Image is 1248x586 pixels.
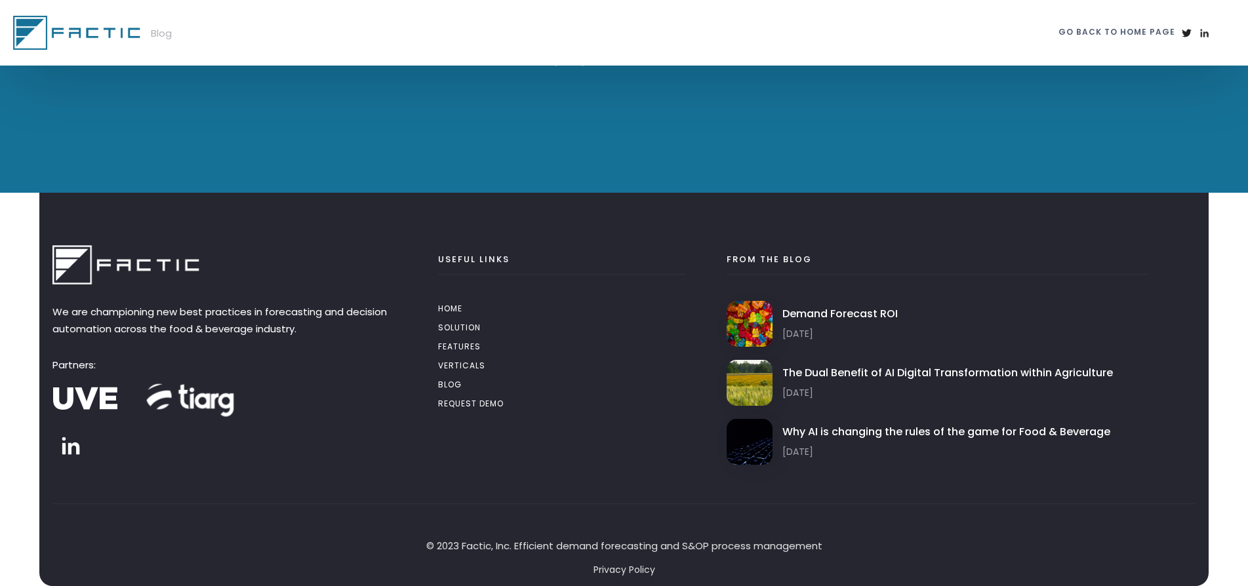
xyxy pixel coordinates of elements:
p: We are championing new best practices in forecasting and decision automation across the food & be... [52,303,388,338]
p: Blog [151,24,172,42]
h4: The Dual Benefit of AI Digital Transformation within Agriculture [782,365,1113,381]
a: Why AI is changing the rules of the game for Food & Beverage[DATE] [727,419,1148,465]
h4: Useful Links [438,252,687,275]
p: [DATE] [782,325,898,342]
a: features [438,339,687,358]
a: SOLUTION [438,320,687,339]
h4: Demand Forecast ROI [782,306,898,322]
a: go back to home page [1058,16,1175,40]
p: [DATE] [782,384,1113,401]
a: Demand Forecast ROI[DATE] [727,301,1148,347]
a: rEQUEST DEMO [438,396,687,415]
h4: From The Blog [727,252,1148,275]
p: © 2023 Factic, Inc. Efficient demand forecasting and S&OP process management [426,537,822,555]
a: Blog [13,16,172,50]
a: Home [438,301,687,320]
a: VERTICALS [438,358,687,377]
p: [DATE] [782,443,1110,460]
a: Privacy Policy [52,561,1196,578]
a: © 2023 Factic, Inc. Efficient demand forecasting and S&OP process management [426,537,822,561]
h4: Why AI is changing the rules of the game for Food & Beverage [782,424,1110,440]
a: The Dual Benefit of AI Digital Transformation within Agriculture[DATE] [727,360,1148,406]
p: Partners: [52,357,388,374]
a: BLOG [438,377,687,396]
